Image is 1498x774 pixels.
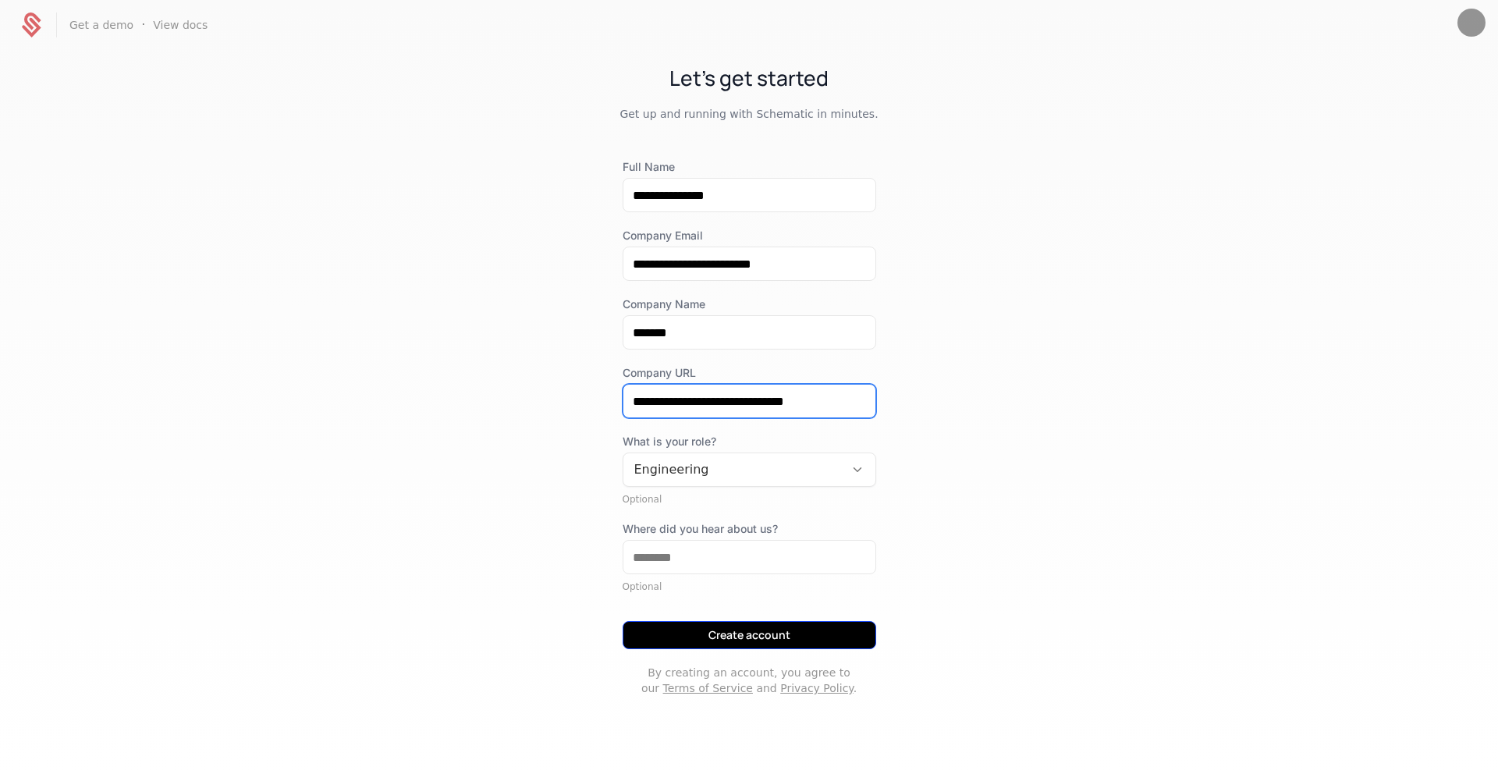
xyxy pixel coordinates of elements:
[153,17,208,33] a: View docs
[623,665,876,696] p: By creating an account, you agree to our and .
[623,621,876,649] button: Create account
[623,580,876,593] div: Optional
[69,17,133,33] a: Get a demo
[623,159,876,175] label: Full Name
[623,521,876,537] label: Where did you hear about us?
[1457,9,1486,37] img: Farkhat Saliyev
[623,228,876,243] label: Company Email
[780,682,853,694] a: Privacy Policy
[623,365,876,381] label: Company URL
[623,296,876,312] label: Company Name
[663,682,753,694] a: Terms of Service
[623,493,876,506] div: Optional
[141,16,145,34] span: ·
[1457,9,1486,37] button: Open user button
[623,434,876,449] span: What is your role?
